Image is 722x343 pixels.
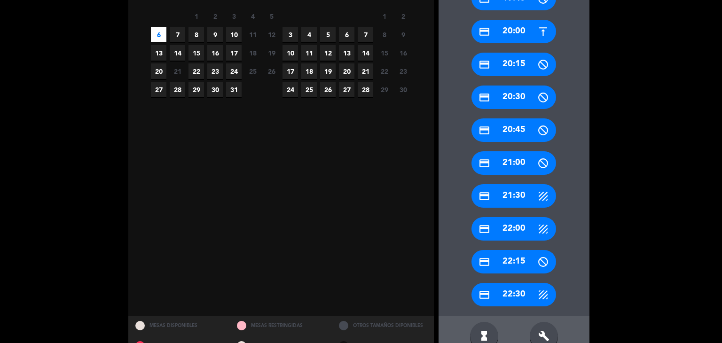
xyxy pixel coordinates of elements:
span: 25 [245,63,260,79]
span: 29 [188,82,204,97]
div: 20:30 [471,86,556,109]
span: 6 [151,27,166,42]
span: 9 [395,27,411,42]
span: 7 [358,27,373,42]
span: 26 [320,82,336,97]
span: 23 [395,63,411,79]
div: 22:00 [471,217,556,241]
span: 6 [339,27,354,42]
span: 14 [170,45,185,61]
span: 13 [339,45,354,61]
i: credit_card [479,289,490,301]
div: 21:00 [471,151,556,175]
span: 19 [320,63,336,79]
span: 30 [395,82,411,97]
span: 24 [226,63,242,79]
span: 23 [207,63,223,79]
span: 22 [377,63,392,79]
span: 13 [151,45,166,61]
i: build [538,330,549,342]
span: 8 [377,27,392,42]
span: 27 [151,82,166,97]
span: 26 [264,63,279,79]
span: 21 [358,63,373,79]
i: credit_card [479,223,490,235]
span: 4 [245,8,260,24]
span: 27 [339,82,354,97]
span: 21 [170,63,185,79]
div: 20:15 [471,53,556,76]
i: credit_card [479,92,490,103]
span: 31 [226,82,242,97]
span: 9 [207,27,223,42]
span: 1 [377,8,392,24]
span: 8 [188,27,204,42]
i: credit_card [479,59,490,70]
span: 28 [358,82,373,97]
span: 18 [245,45,260,61]
span: 15 [377,45,392,61]
span: 30 [207,82,223,97]
span: 10 [226,27,242,42]
span: 11 [245,27,260,42]
span: 16 [207,45,223,61]
span: 1 [188,8,204,24]
span: 12 [320,45,336,61]
div: MESAS DISPONIBLES [128,316,230,336]
i: credit_card [479,125,490,136]
span: 14 [358,45,373,61]
div: 20:00 [471,20,556,43]
span: 2 [395,8,411,24]
span: 2 [207,8,223,24]
span: 17 [226,45,242,61]
div: 22:15 [471,250,556,273]
i: credit_card [479,26,490,38]
span: 28 [170,82,185,97]
span: 11 [301,45,317,61]
div: 22:30 [471,283,556,306]
div: OTROS TAMAÑOS DIPONIBLES [332,316,434,336]
span: 15 [188,45,204,61]
span: 17 [283,63,298,79]
span: 24 [283,82,298,97]
div: 21:30 [471,184,556,208]
span: 3 [226,8,242,24]
span: 5 [264,8,279,24]
div: 20:45 [471,118,556,142]
i: credit_card [479,190,490,202]
span: 22 [188,63,204,79]
i: hourglass_full [479,330,490,342]
span: 18 [301,63,317,79]
span: 19 [264,45,279,61]
span: 5 [320,27,336,42]
span: 20 [151,63,166,79]
span: 29 [377,82,392,97]
i: credit_card [479,256,490,268]
span: 7 [170,27,185,42]
span: 20 [339,63,354,79]
div: MESAS RESTRINGIDAS [230,316,332,336]
span: 25 [301,82,317,97]
span: 4 [301,27,317,42]
span: 12 [264,27,279,42]
i: credit_card [479,157,490,169]
span: 3 [283,27,298,42]
span: 16 [395,45,411,61]
span: 10 [283,45,298,61]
